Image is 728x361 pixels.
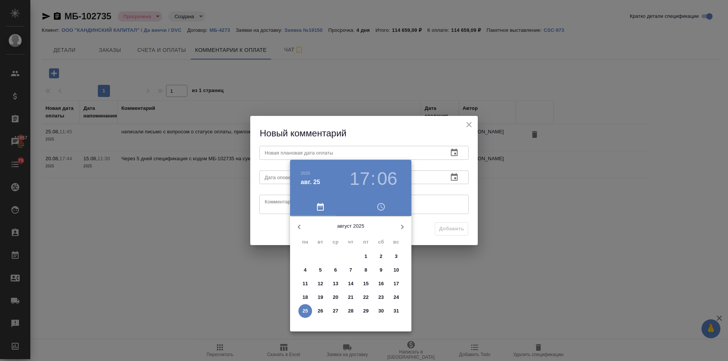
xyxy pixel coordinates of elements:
button: 29 [359,304,373,318]
button: 31 [389,304,403,318]
button: 14 [344,277,358,291]
button: авг. 25 [301,178,320,187]
p: 3 [395,253,397,260]
p: 21 [348,294,354,301]
button: 27 [329,304,342,318]
button: 15 [359,277,373,291]
button: 5 [314,263,327,277]
p: 22 [363,294,369,301]
button: 20 [329,291,342,304]
p: 15 [363,280,369,288]
button: 21 [344,291,358,304]
p: 26 [318,307,323,315]
p: 13 [333,280,339,288]
p: 5 [319,266,322,274]
span: ср [329,238,342,246]
p: 25 [303,307,308,315]
p: 17 [394,280,399,288]
p: 4 [304,266,306,274]
p: 14 [348,280,354,288]
p: 28 [348,307,354,315]
button: 10 [389,263,403,277]
button: 25 [298,304,312,318]
span: пн [298,238,312,246]
button: 11 [298,277,312,291]
button: 4 [298,263,312,277]
button: 30 [374,304,388,318]
p: 19 [318,294,323,301]
button: 19 [314,291,327,304]
p: 24 [394,294,399,301]
button: 12 [314,277,327,291]
button: 6 [329,263,342,277]
button: 2 [374,250,388,263]
button: 2025 [301,171,310,175]
p: 8 [364,266,367,274]
p: 10 [394,266,399,274]
p: 20 [333,294,339,301]
button: 24 [389,291,403,304]
button: 22 [359,291,373,304]
p: 27 [333,307,339,315]
p: 23 [378,294,384,301]
button: 3 [389,250,403,263]
span: сб [374,238,388,246]
button: 26 [314,304,327,318]
button: 1 [359,250,373,263]
button: 17 [389,277,403,291]
p: 31 [394,307,399,315]
button: 18 [298,291,312,304]
span: вт [314,238,327,246]
button: 23 [374,291,388,304]
button: 7 [344,263,358,277]
button: 17 [350,168,370,189]
button: 9 [374,263,388,277]
p: 30 [378,307,384,315]
p: 2 [380,253,382,260]
span: вс [389,238,403,246]
h3: : [370,168,375,189]
p: 7 [349,266,352,274]
p: 18 [303,294,308,301]
span: чт [344,238,358,246]
p: 6 [334,266,337,274]
button: 16 [374,277,388,291]
button: 28 [344,304,358,318]
span: пт [359,238,373,246]
button: 8 [359,263,373,277]
p: 11 [303,280,308,288]
p: 1 [364,253,367,260]
p: 9 [380,266,382,274]
p: 16 [378,280,384,288]
p: 12 [318,280,323,288]
p: август 2025 [308,222,393,230]
p: 29 [363,307,369,315]
button: 13 [329,277,342,291]
button: 06 [377,168,397,189]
